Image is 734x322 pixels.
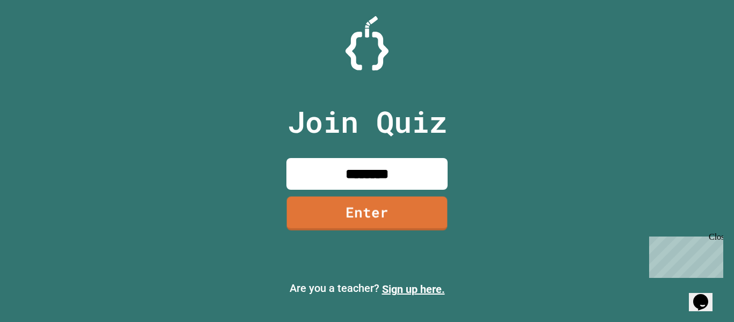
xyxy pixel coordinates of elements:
[287,99,447,144] p: Join Quiz
[645,232,723,278] iframe: chat widget
[689,279,723,311] iframe: chat widget
[4,4,74,68] div: Chat with us now!Close
[382,283,445,296] a: Sign up here.
[9,280,725,297] p: Are you a teacher?
[287,196,448,230] a: Enter
[346,16,388,70] img: Logo.svg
